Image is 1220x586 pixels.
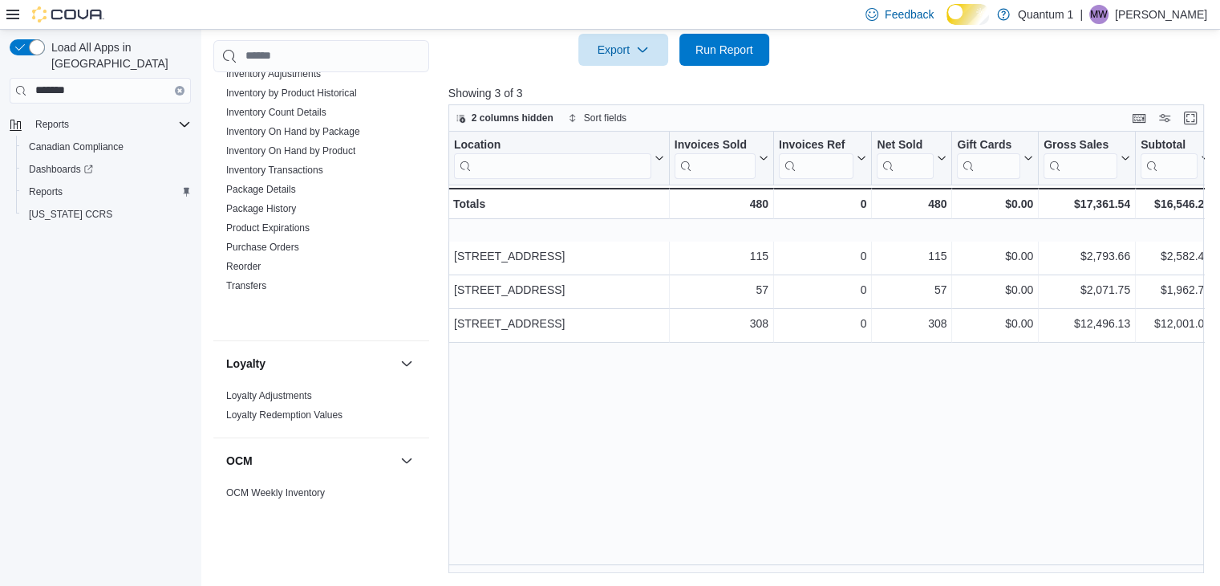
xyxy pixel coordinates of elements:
[226,390,312,401] a: Loyalty Adjustments
[45,39,191,71] span: Load All Apps in [GEOGRAPHIC_DATA]
[675,313,768,332] div: 308
[29,208,112,221] span: [US_STATE] CCRS
[226,106,326,119] span: Inventory Count Details
[22,160,191,179] span: Dashboards
[675,194,768,214] div: 480
[226,261,261,272] a: Reorder
[454,137,651,153] div: Location
[472,112,553,124] span: 2 columns hidden
[226,87,357,100] span: Inventory by Product Historical
[1089,5,1109,24] div: Michael Wuest
[226,202,296,215] span: Package History
[1044,137,1117,178] div: Gross Sales
[877,137,934,178] div: Net Sold
[675,137,768,178] button: Invoices Sold
[1044,137,1117,153] div: Gross Sales
[397,451,416,470] button: OCM
[213,386,429,437] div: Loyalty
[213,483,429,512] div: OCM
[1018,5,1073,24] p: Quantum 1
[22,160,99,179] a: Dashboards
[449,108,560,128] button: 2 columns hidden
[1044,279,1130,299] div: $2,071.75
[22,137,191,157] span: Canadian Compliance
[226,145,355,157] a: Inventory On Hand by Product
[226,222,310,234] span: Product Expirations
[226,183,296,196] span: Package Details
[1141,137,1198,153] div: Subtotal
[213,64,429,340] div: Inventory
[29,115,191,134] span: Reports
[226,107,326,118] a: Inventory Count Details
[779,194,866,214] div: 0
[10,107,191,267] nav: Complex example
[877,279,946,299] div: 57
[588,34,659,66] span: Export
[1044,194,1130,214] div: $17,361.54
[226,144,355,157] span: Inventory On Hand by Product
[877,137,946,178] button: Net Sold
[226,184,296,195] a: Package Details
[675,246,768,265] div: 115
[946,4,989,25] input: Dark Mode
[16,158,197,181] a: Dashboards
[226,241,299,254] span: Purchase Orders
[957,313,1033,332] div: $0.00
[957,137,1020,178] div: Gift Card Sales
[1141,279,1210,299] div: $1,962.71
[226,453,253,469] h3: OCM
[1044,246,1130,265] div: $2,793.66
[226,203,296,214] a: Package History
[779,137,853,153] div: Invoices Ref
[779,246,866,265] div: 0
[397,354,416,373] button: Loyalty
[779,137,853,178] div: Invoices Ref
[448,85,1212,101] p: Showing 3 of 3
[695,42,753,58] span: Run Report
[957,279,1033,299] div: $0.00
[679,34,769,66] button: Run Report
[29,185,63,198] span: Reports
[885,6,934,22] span: Feedback
[32,6,104,22] img: Cova
[1155,108,1174,128] button: Display options
[1080,5,1083,24] p: |
[1129,108,1149,128] button: Keyboard shortcuts
[29,140,124,153] span: Canadian Compliance
[226,68,321,79] a: Inventory Adjustments
[561,108,633,128] button: Sort fields
[1181,108,1200,128] button: Enter fullscreen
[3,113,197,136] button: Reports
[226,487,325,499] a: OCM Weekly Inventory
[1141,246,1210,265] div: $2,582.48
[22,137,130,157] a: Canadian Compliance
[226,260,261,273] span: Reorder
[22,182,69,201] a: Reports
[226,280,266,291] a: Transfers
[453,194,664,214] div: Totals
[22,205,119,224] a: [US_STATE] CCRS
[29,163,93,176] span: Dashboards
[226,126,360,137] a: Inventory On Hand by Package
[175,86,184,96] button: Clear input
[1090,5,1107,24] span: MW
[226,389,312,402] span: Loyalty Adjustments
[454,313,664,332] div: [STREET_ADDRESS]
[16,181,197,203] button: Reports
[1141,194,1210,214] div: $16,546.26
[226,356,265,372] h3: Loyalty
[454,246,664,265] div: [STREET_ADDRESS]
[226,356,394,372] button: Loyalty
[226,453,394,469] button: OCM
[226,279,266,292] span: Transfers
[957,194,1033,214] div: $0.00
[226,409,342,421] span: Loyalty Redemption Values
[454,279,664,299] div: [STREET_ADDRESS]
[22,182,191,201] span: Reports
[877,313,946,332] div: 308
[779,313,866,332] div: 0
[16,136,197,158] button: Canadian Compliance
[675,279,768,299] div: 57
[584,112,626,124] span: Sort fields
